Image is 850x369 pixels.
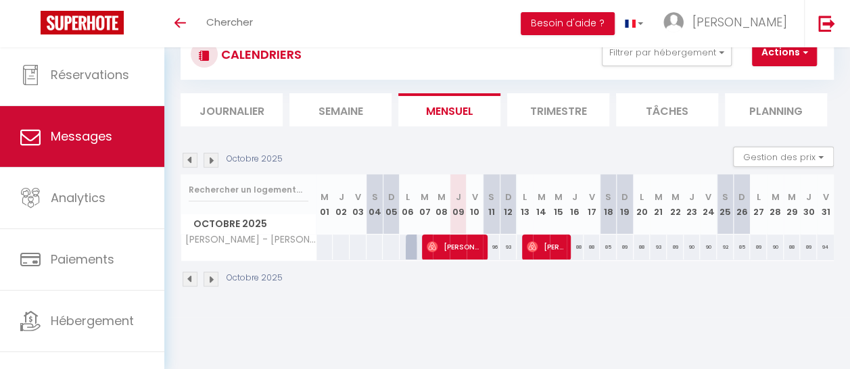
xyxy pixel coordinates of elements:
[757,191,761,203] abbr: L
[41,11,124,34] img: Super Booking
[550,174,567,235] th: 15
[818,15,835,32] img: logout
[388,191,395,203] abbr: D
[567,174,584,235] th: 16
[527,234,565,260] span: [PERSON_NAME]
[784,174,801,235] th: 29
[321,191,329,203] abbr: M
[750,174,767,235] th: 27
[567,235,584,260] div: 88
[538,191,546,203] abbr: M
[523,191,527,203] abbr: L
[650,174,667,235] th: 21
[733,147,834,167] button: Gestion des prix
[667,235,684,260] div: 89
[367,174,383,235] th: 04
[483,174,500,235] th: 11
[488,191,494,203] abbr: S
[333,174,350,235] th: 02
[738,191,745,203] abbr: D
[655,191,663,203] abbr: M
[617,174,634,235] th: 19
[817,235,834,260] div: 94
[634,174,651,235] th: 20
[588,191,594,203] abbr: V
[227,272,283,285] p: Octobre 2025
[417,174,433,235] th: 07
[450,174,467,235] th: 09
[339,191,344,203] abbr: J
[316,174,333,235] th: 01
[734,235,751,260] div: 85
[717,174,734,235] th: 25
[640,191,644,203] abbr: L
[822,191,828,203] abbr: V
[289,93,392,126] li: Semaine
[51,66,129,83] span: Réservations
[181,214,316,234] span: Octobre 2025
[427,234,481,260] span: [PERSON_NAME]
[51,312,134,329] span: Hébergement
[467,174,483,235] th: 10
[554,191,562,203] abbr: M
[667,174,684,235] th: 22
[692,14,787,30] span: [PERSON_NAME]
[206,15,253,29] span: Chercher
[521,12,615,35] button: Besoin d'aide ?
[734,174,751,235] th: 26
[181,93,283,126] li: Journalier
[383,174,400,235] th: 05
[722,191,728,203] abbr: S
[517,174,534,235] th: 13
[406,191,410,203] abbr: L
[650,235,667,260] div: 93
[500,174,517,235] th: 12
[600,235,617,260] div: 85
[51,251,114,268] span: Paiements
[438,191,446,203] abbr: M
[788,191,796,203] abbr: M
[472,191,478,203] abbr: V
[51,189,105,206] span: Analytics
[621,191,628,203] abbr: D
[183,235,318,245] span: [PERSON_NAME] - [PERSON_NAME] · Grand T1 Confortable - [PERSON_NAME] et Proche de [GEOGRAPHIC_DATA]
[671,191,679,203] abbr: M
[771,191,779,203] abbr: M
[371,191,377,203] abbr: S
[483,235,500,260] div: 96
[507,93,609,126] li: Trimestre
[616,93,718,126] li: Tâches
[500,235,517,260] div: 93
[689,191,694,203] abbr: J
[227,153,283,166] p: Octobre 2025
[800,235,817,260] div: 89
[684,235,701,260] div: 90
[400,174,417,235] th: 06
[572,191,577,203] abbr: J
[584,235,600,260] div: 88
[750,235,767,260] div: 89
[455,191,461,203] abbr: J
[421,191,429,203] abbr: M
[767,235,784,260] div: 90
[189,178,308,202] input: Rechercher un logement...
[817,174,834,235] th: 31
[663,12,684,32] img: ...
[705,191,711,203] abbr: V
[717,235,734,260] div: 92
[752,39,817,66] button: Actions
[433,174,450,235] th: 08
[784,235,801,260] div: 88
[504,191,511,203] abbr: D
[51,128,112,145] span: Messages
[584,174,600,235] th: 17
[700,235,717,260] div: 90
[350,174,367,235] th: 03
[218,39,302,70] h3: CALENDRIERS
[767,174,784,235] th: 28
[800,174,817,235] th: 30
[634,235,651,260] div: 88
[398,93,500,126] li: Mensuel
[605,191,611,203] abbr: S
[806,191,811,203] abbr: J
